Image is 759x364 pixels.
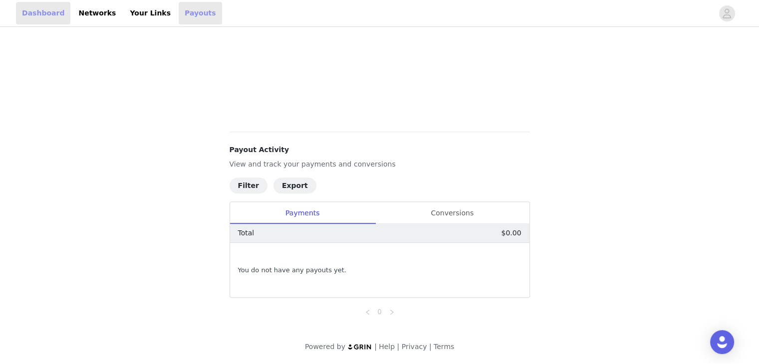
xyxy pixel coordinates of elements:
h4: Payout Activity [230,145,530,155]
a: Networks [72,2,122,24]
span: | [397,343,399,351]
span: | [429,343,432,351]
li: Previous Page [362,306,374,318]
a: Help [379,343,395,351]
div: Open Intercom Messenger [710,330,734,354]
a: 0 [374,306,385,317]
a: Payouts [179,2,222,24]
span: Powered by [305,343,345,351]
p: $0.00 [501,228,521,238]
p: Total [238,228,254,238]
a: Dashboard [16,2,70,24]
p: View and track your payments and conversions [230,159,530,170]
button: Export [273,178,316,193]
li: Next Page [386,306,398,318]
a: Terms [434,343,454,351]
span: | [374,343,377,351]
div: Conversions [375,202,529,224]
i: icon: right [389,309,395,315]
a: Your Links [124,2,177,24]
div: Payments [230,202,375,224]
span: You do not have any payouts yet. [238,265,346,275]
a: Privacy [402,343,427,351]
button: Filter [230,178,267,193]
div: avatar [722,5,732,21]
li: 0 [374,306,386,318]
img: logo [347,344,372,350]
i: icon: left [365,309,371,315]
